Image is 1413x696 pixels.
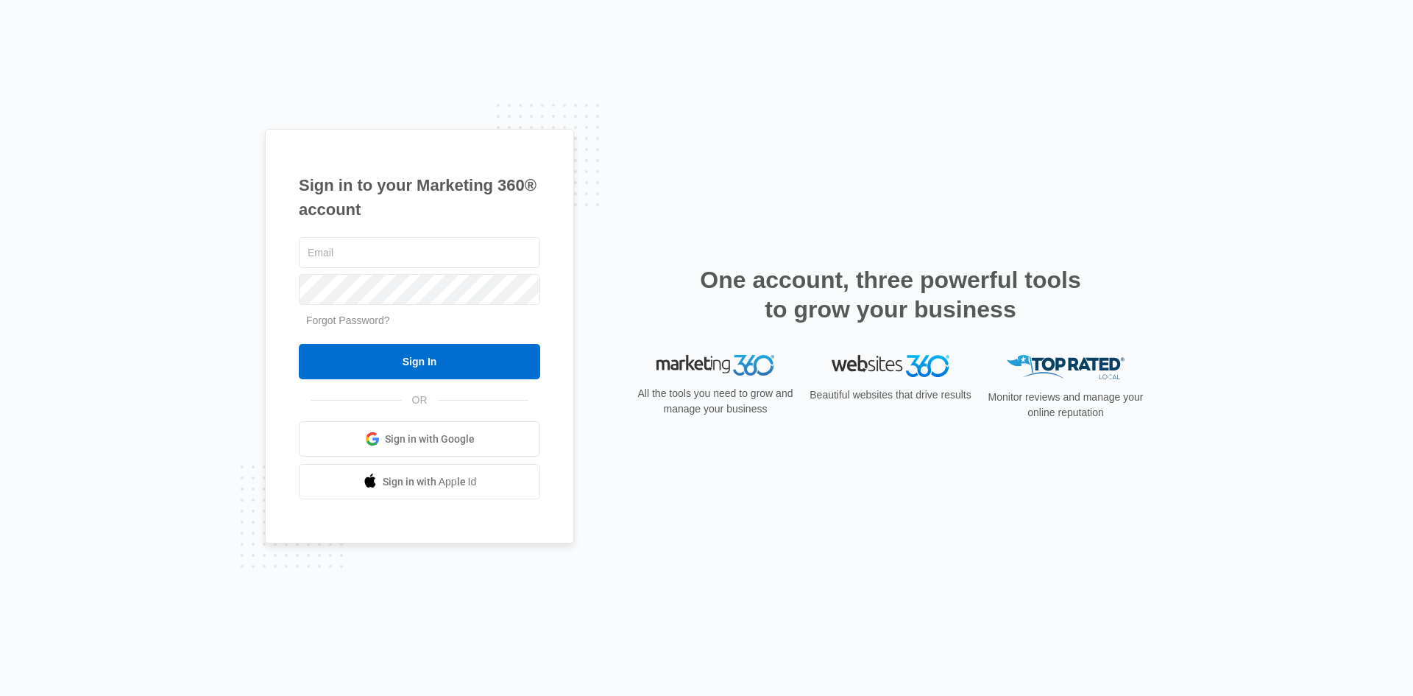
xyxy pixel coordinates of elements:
[385,432,475,447] span: Sign in with Google
[1007,355,1125,379] img: Top Rated Local
[656,355,774,376] img: Marketing 360
[299,421,540,457] a: Sign in with Google
[299,237,540,268] input: Email
[306,314,390,326] a: Forgot Password?
[299,173,540,222] h1: Sign in to your Marketing 360® account
[299,464,540,499] a: Sign in with Apple Id
[808,387,973,403] p: Beautiful websites that drive results
[695,265,1086,324] h2: One account, three powerful tools to grow your business
[633,386,798,417] p: All the tools you need to grow and manage your business
[832,355,949,376] img: Websites 360
[983,390,1148,421] p: Monitor reviews and manage your online reputation
[383,474,477,490] span: Sign in with Apple Id
[299,344,540,379] input: Sign In
[402,393,438,408] span: OR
